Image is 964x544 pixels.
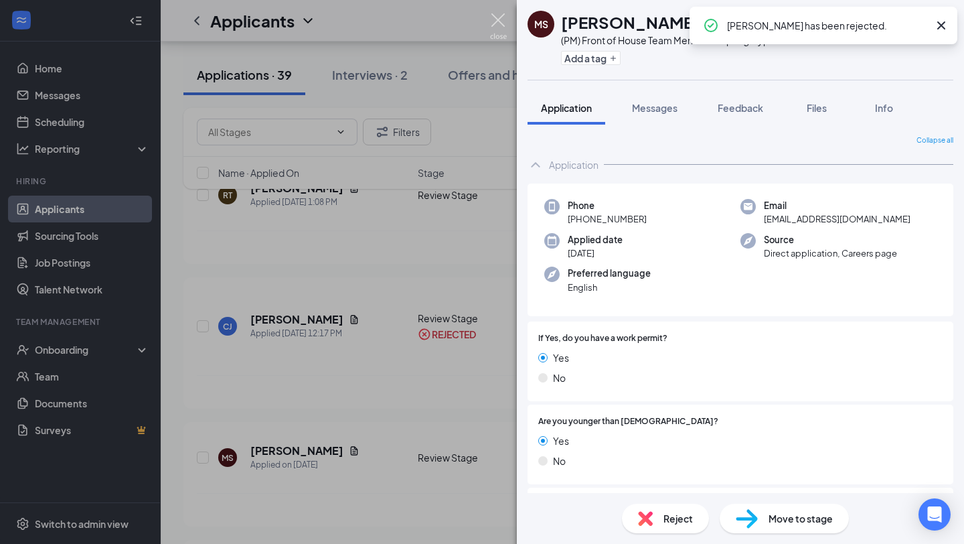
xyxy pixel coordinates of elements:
span: Messages [632,102,677,114]
span: Application [541,102,592,114]
span: [DATE] [568,247,623,260]
span: Phone [568,199,647,212]
svg: Plus [609,54,617,62]
span: Reject [663,511,693,526]
span: Applied date [568,233,623,247]
span: Info [875,102,893,114]
span: [EMAIL_ADDRESS][DOMAIN_NAME] [764,212,910,226]
svg: ChevronUp [528,157,544,173]
span: Collapse all [916,135,953,146]
div: Application [549,158,598,172]
div: MS [534,17,548,31]
span: Email [764,199,910,212]
svg: CheckmarkCircle [703,17,719,33]
span: Files [807,102,827,114]
span: If Yes, do you have a work permit? [538,332,667,345]
span: No [553,370,566,385]
span: [PHONE_NUMBER] [568,212,647,226]
span: Preferred language [568,267,651,280]
span: Direct application, Careers page [764,247,897,260]
span: Source [764,233,897,247]
h1: [PERSON_NAME] [561,11,700,33]
div: (PM) Front of House Team Member at Spring Cypress & Grant Road [561,33,848,47]
span: No [553,454,566,468]
span: Move to stage [769,511,833,526]
button: PlusAdd a tag [561,51,621,65]
div: Open Intercom Messenger [918,498,951,531]
div: [PERSON_NAME] has been rejected. [727,17,928,33]
span: English [568,281,651,294]
svg: Cross [933,17,949,33]
span: Yes [553,433,569,448]
span: Are you younger than [DEMOGRAPHIC_DATA]? [538,415,718,428]
span: Feedback [718,102,763,114]
span: Yes [553,350,569,365]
